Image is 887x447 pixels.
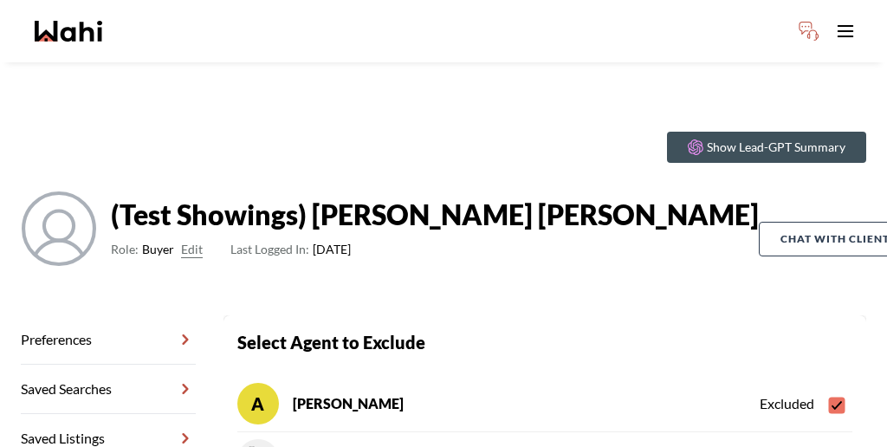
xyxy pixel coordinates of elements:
[181,239,203,260] button: Edit
[21,365,196,414] a: Saved Searches
[707,139,845,156] p: Show Lead-GPT Summary
[293,393,404,414] div: [PERSON_NAME]
[667,132,866,163] button: Show Lead-GPT Summary
[237,332,425,353] strong: Select Agent to Exclude
[760,393,814,414] span: Excluded
[237,383,279,424] div: A
[142,239,174,260] span: Buyer
[230,239,351,260] span: [DATE]
[21,315,196,365] a: Preferences
[828,14,863,49] button: Toggle open navigation menu
[35,21,102,42] a: Wahi homepage
[230,242,309,256] span: Last Logged In:
[111,239,139,260] span: Role:
[111,198,759,232] strong: (Test Showings) [PERSON_NAME] [PERSON_NAME]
